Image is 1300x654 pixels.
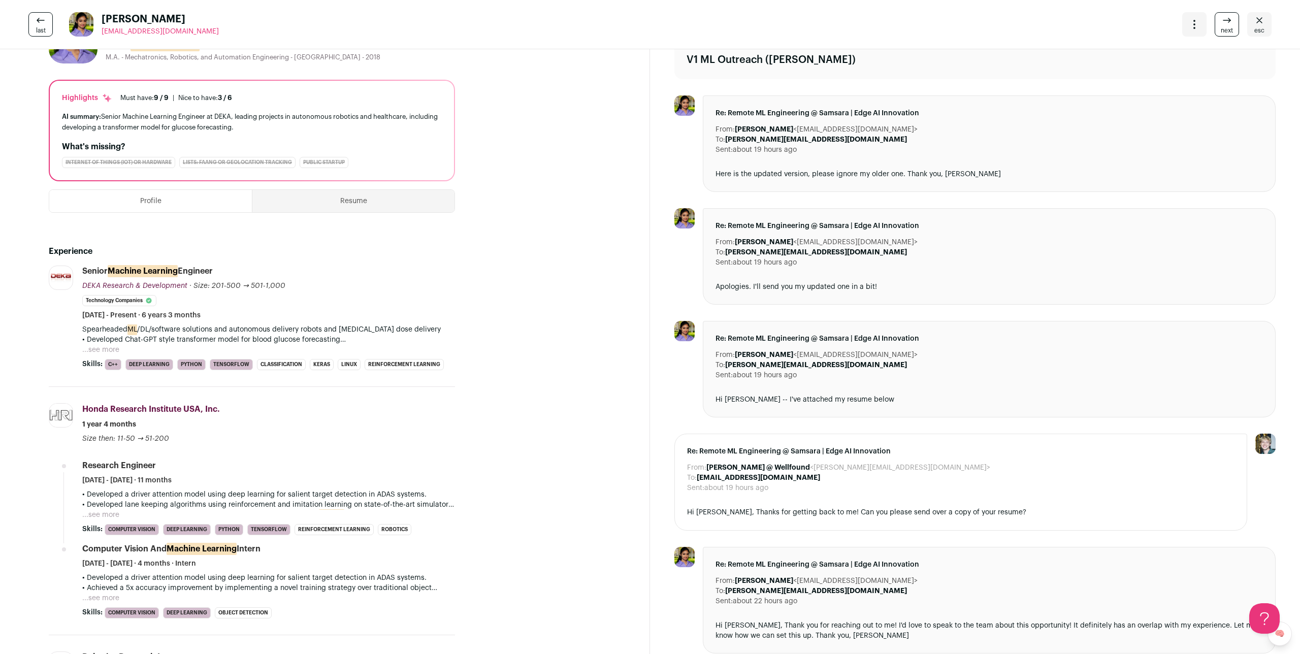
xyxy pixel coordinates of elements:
[733,145,797,155] dd: about 19 hours ago
[82,607,103,617] span: Skills:
[167,543,237,555] mark: Machine Learning
[735,239,793,246] b: [PERSON_NAME]
[125,359,173,370] li: Deep Learning
[1215,12,1239,37] a: next
[257,359,306,370] li: Classification
[49,274,73,282] img: 3612369f49c33d06a607d0d5658ecb3d99313d5cdddd5b6c669db1c8f141c401.jpg
[735,351,793,358] b: [PERSON_NAME]
[102,26,219,37] a: [EMAIL_ADDRESS][DOMAIN_NAME]
[716,135,725,145] dt: To:
[82,593,119,603] button: ...see more
[163,607,211,618] li: Deep Learning
[1221,26,1233,35] span: next
[687,463,706,473] dt: From:
[120,94,169,102] div: Must have:
[733,257,797,268] dd: about 19 hours ago
[735,126,793,133] b: [PERSON_NAME]
[62,113,101,120] span: AI summary:
[82,335,455,345] p: • Developed Chat-GPT style transformer model for blood glucose forecasting
[82,510,119,520] button: ...see more
[716,334,1263,344] span: Re: Remote ML Engineering @ Samsara | Edge AI Innovation
[1254,26,1264,35] span: esc
[716,237,735,247] dt: From:
[716,169,1263,179] div: Here is the updated version, please ignore my older one. Thank you, [PERSON_NAME]
[106,53,455,61] div: M.A. - Mechatronics, Robotics, and Automation Engineering - [GEOGRAPHIC_DATA] - 2018
[706,463,990,473] dd: <[PERSON_NAME][EMAIL_ADDRESS][DOMAIN_NAME]>
[49,190,252,212] button: Profile
[716,596,733,606] dt: Sent:
[120,94,232,102] ul: |
[674,321,695,341] img: dbbe43aab17970205e156e0abd378372453f894cc7d76642449995711edbced3.jpg
[687,53,856,67] div: V1 ML Outreach ([PERSON_NAME])
[716,350,735,360] dt: From:
[62,157,175,168] div: Internet of Things (IoT) or Hardware
[82,524,103,534] span: Skills:
[725,136,907,143] b: [PERSON_NAME][EMAIL_ADDRESS][DOMAIN_NAME]
[105,607,159,618] li: Computer Vision
[716,124,735,135] dt: From:
[218,94,232,101] span: 3 / 6
[716,620,1263,641] div: Hi [PERSON_NAME], Thank you for reaching out to me! I'd love to speak to the team about this oppo...
[62,111,442,133] div: Senior Machine Learning Engineer at DEKA, leading projects in autonomous robotics and healthcare,...
[178,94,232,102] div: Nice to have:
[716,247,725,257] dt: To:
[716,145,733,155] dt: Sent:
[1255,434,1276,454] img: 6494470-medium_jpg
[28,12,53,37] a: last
[716,560,1263,570] span: Re: Remote ML Engineering @ Samsara | Edge AI Innovation
[735,350,918,360] dd: <[EMAIL_ADDRESS][DOMAIN_NAME]>
[338,359,361,370] li: Linux
[82,359,103,369] span: Skills:
[716,370,733,380] dt: Sent:
[733,370,797,380] dd: about 19 hours ago
[1247,12,1272,37] a: Close
[82,324,455,335] p: Spearheaded /DL/software solutions and autonomous delivery robots and [MEDICAL_DATA] dose delivery
[1182,12,1207,37] button: Open dropdown
[319,509,344,520] mark: camera
[82,419,136,430] span: 1 year 4 months
[716,282,1263,292] div: Apologies. I'll send you my updated one in a bit!
[716,360,725,370] dt: To:
[378,524,411,535] li: Robotics
[82,573,455,583] p: • Developed a driver attention model using deep learning for salient target detection in ADAS sys...
[725,587,907,595] b: [PERSON_NAME][EMAIL_ADDRESS][DOMAIN_NAME]
[735,576,918,586] dd: <[EMAIL_ADDRESS][DOMAIN_NAME]>
[735,237,918,247] dd: <[EMAIL_ADDRESS][DOMAIN_NAME]>
[82,295,156,306] li: Technology Companies
[716,257,733,268] dt: Sent:
[177,359,206,370] li: Python
[69,12,93,37] img: dbbe43aab17970205e156e0abd378372453f894cc7d76642449995711edbced3.jpg
[687,507,1234,518] div: Hi [PERSON_NAME], Thanks for getting back to me! Can you please send over a copy of your resume?
[36,26,46,35] span: last
[82,583,455,593] p: • Achieved a 5x accuracy improvement by implementing a novel training strategy over traditional o...
[716,221,1263,231] span: Re: Remote ML Engineering @ Samsara | Edge AI Innovation
[716,395,1263,405] div: Hi [PERSON_NAME] -- I've attached my resume below
[102,28,219,35] span: [EMAIL_ADDRESS][DOMAIN_NAME]
[82,500,455,510] p: • Developed lane keeping algorithms using reinforcement and imitation learning on state-of-the-ar...
[716,586,725,596] dt: To:
[82,559,196,569] span: [DATE] - [DATE] · 4 months · Intern
[82,282,187,289] span: DEKA Research & Development
[82,310,201,320] span: [DATE] - Present · 6 years 3 months
[674,208,695,228] img: dbbe43aab17970205e156e0abd378372453f894cc7d76642449995711edbced3.jpg
[300,157,348,168] div: Public Startup
[725,362,907,369] b: [PERSON_NAME][EMAIL_ADDRESS][DOMAIN_NAME]
[295,524,374,535] li: Reinforcement Learning
[105,359,121,370] li: C++
[82,460,156,471] div: Research Engineer
[252,190,454,212] button: Resume
[674,547,695,567] img: dbbe43aab17970205e156e0abd378372453f894cc7d76642449995711edbced3.jpg
[179,157,296,168] div: Lists: FAANG or Geolocation Tracking
[1267,622,1292,646] a: 🧠
[62,93,112,103] div: Highlights
[687,483,704,493] dt: Sent:
[1249,603,1280,634] iframe: Help Scout Beacon - Open
[105,524,159,535] li: Computer Vision
[674,95,695,116] img: dbbe43aab17970205e156e0abd378372453f894cc7d76642449995711edbced3.jpg
[189,282,285,289] span: · Size: 201-500 → 501-1,000
[735,124,918,135] dd: <[EMAIL_ADDRESS][DOMAIN_NAME]>
[733,596,797,606] dd: about 22 hours ago
[82,475,172,485] span: [DATE] - [DATE] · 11 months
[310,359,334,370] li: Keras
[687,446,1234,456] span: Re: Remote ML Engineering @ Samsara | Edge AI Innovation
